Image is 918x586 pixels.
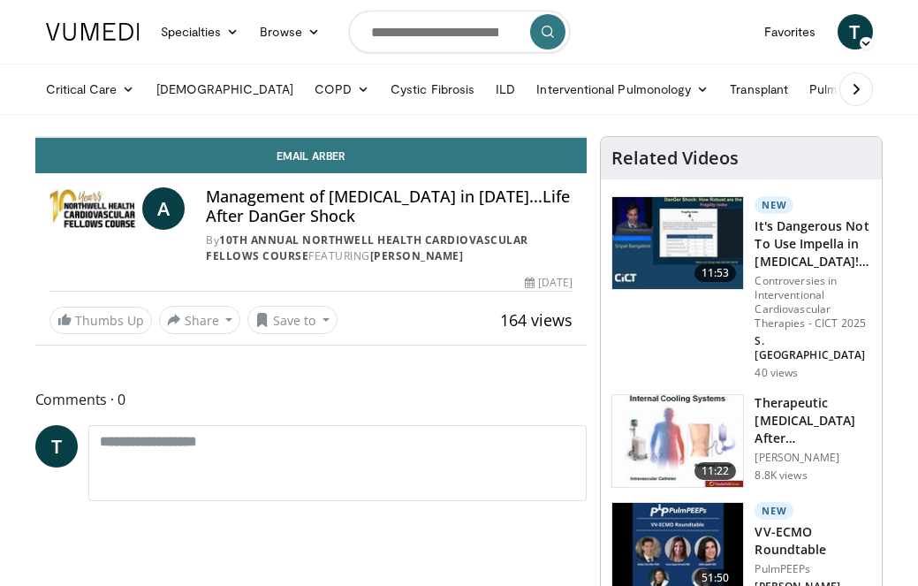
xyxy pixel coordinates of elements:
p: New [755,502,793,520]
h3: It's Dangerous Not To Use Impella in [MEDICAL_DATA]! I Disagree: … [755,217,871,270]
a: ILD [485,72,526,107]
span: Comments 0 [35,388,588,411]
img: 243698_0002_1.png.150x105_q85_crop-smart_upscale.jpg [612,395,743,487]
img: ad639188-bf21-463b-a799-85e4bc162651.150x105_q85_crop-smart_upscale.jpg [612,197,743,289]
a: 10th Annual Northwell Health Cardiovascular Fellows Course [206,232,528,263]
span: 11:53 [694,264,737,282]
h3: Therapeutic [MEDICAL_DATA] After [MEDICAL_DATA] [755,394,871,447]
input: Search topics, interventions [349,11,570,53]
div: By FEATURING [206,232,573,264]
a: [DEMOGRAPHIC_DATA] [146,72,304,107]
button: Share [159,306,241,334]
a: 11:53 New It's Dangerous Not To Use Impella in [MEDICAL_DATA]! I Disagree: … Controversies in Int... [611,196,871,380]
h3: VV-ECMO Roundtable [755,523,871,559]
span: 164 views [500,309,573,331]
a: Critical Care [35,72,146,107]
div: [DATE] [525,275,573,291]
a: Email Arber [35,138,588,173]
a: T [35,425,78,468]
button: Save to [247,306,338,334]
span: 11:22 [694,462,737,480]
a: [PERSON_NAME] [370,248,464,263]
p: PulmPEEPs [755,562,871,576]
a: COPD [304,72,380,107]
a: 11:22 Therapeutic [MEDICAL_DATA] After [MEDICAL_DATA] [PERSON_NAME] 8.8K views [611,394,871,488]
a: Cystic Fibrosis [380,72,485,107]
p: 40 views [755,366,798,380]
a: Specialties [150,14,250,49]
a: T [838,14,873,49]
a: Transplant [719,72,799,107]
p: [PERSON_NAME] [755,451,871,465]
p: New [755,196,793,214]
p: Controversies in Interventional Cardiovascular Therapies - CICT 2025 [755,274,871,331]
a: Thumbs Up [49,307,152,334]
a: A [142,187,185,230]
img: VuMedi Logo [46,23,140,41]
p: 8.8K views [755,468,807,483]
a: Interventional Pulmonology [526,72,719,107]
h4: Related Videos [611,148,739,169]
img: 10th Annual Northwell Health Cardiovascular Fellows Course [49,187,136,230]
a: Favorites [754,14,827,49]
a: Browse [249,14,330,49]
h4: Management of [MEDICAL_DATA] in [DATE]...Life After DanGer Shock [206,187,573,225]
p: S. [GEOGRAPHIC_DATA] [755,334,871,362]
